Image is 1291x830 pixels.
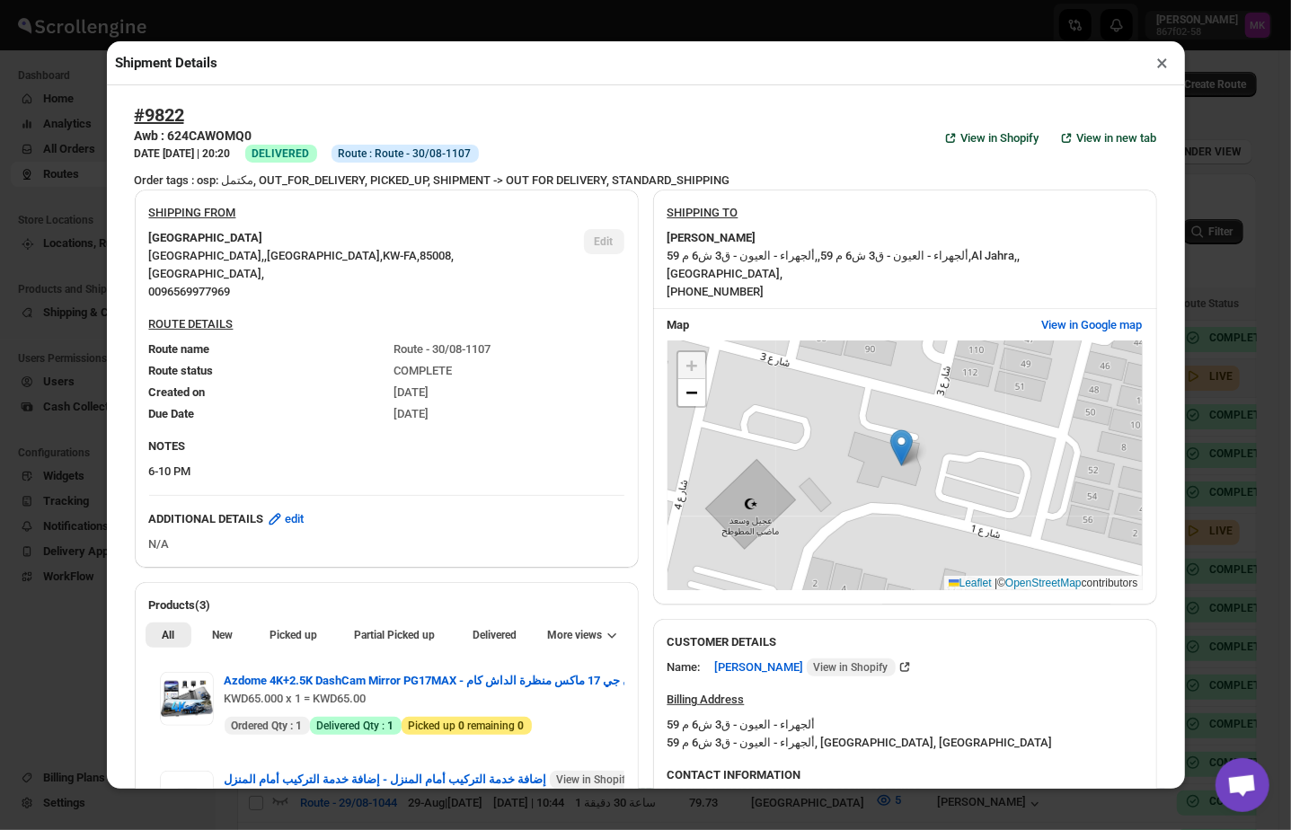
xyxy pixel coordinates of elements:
[685,381,697,403] span: −
[668,206,738,219] u: SHIPPING TO
[557,773,632,787] span: View in Shopify
[816,249,818,262] span: ,
[420,249,455,262] span: 85008 ,
[149,537,170,551] span: N/A
[149,206,236,219] u: SHIPPING FROM
[149,596,624,614] h2: Products(3)
[1005,577,1082,589] a: OpenStreetMap
[393,407,429,420] span: [DATE]
[678,352,705,379] a: Zoom in
[162,628,174,642] span: All
[225,674,747,687] a: Azdome 4K+2.5K DashCam Mirror PG17MAX - بي جي 17 ماكس منظرة الداش كام
[164,147,231,160] b: [DATE] | 20:20
[668,249,972,262] span: ألجهراء - العيون - ق3 ش6 م 59 ,
[135,104,184,126] button: #9822
[1042,316,1143,334] span: View in Google map
[393,342,491,356] span: Route - 30/08-1107
[149,229,263,247] b: [GEOGRAPHIC_DATA]
[668,766,1143,784] h3: CONTACT INFORMATION
[657,786,885,815] a: [EMAIL_ADDRESS][DOMAIN_NAME]
[149,510,264,528] b: ADDITIONAL DETAILS
[1150,50,1176,75] button: ×
[668,716,1053,752] div: ألجهراء - العيون - ق3 ش6 م 59 ألجهراء - العيون - ق3 ش6 م 59, [GEOGRAPHIC_DATA], [GEOGRAPHIC_DATA]
[668,285,765,298] span: [PHONE_NUMBER]
[252,147,310,160] span: DELIVERED
[1077,129,1157,147] span: View in new tab
[668,267,783,280] span: [GEOGRAPHIC_DATA] ,
[296,720,303,732] b: 1
[537,622,628,648] button: More views
[232,719,303,733] span: Ordered Qty :
[354,628,435,642] span: Partial Picked up
[972,249,1018,262] span: Al Jahra ,
[685,354,697,376] span: +
[388,720,394,732] b: 1
[160,672,214,726] img: Item
[225,672,729,690] span: Azdome 4K+2.5K DashCam Mirror PG17MAX - بي جي 17 ماكس منظرة الداش كام
[149,439,186,453] b: NOTES
[149,385,206,399] span: Created on
[814,660,889,675] span: View in Shopify
[890,429,913,466] img: Marker
[668,633,1143,651] h3: CUSTOMER DETAILS
[160,771,214,825] img: Item
[1047,124,1168,153] button: View in new tab
[715,660,914,674] a: [PERSON_NAME] View in Shopify
[286,510,305,528] span: edit
[212,628,233,642] span: New
[255,505,315,534] button: edit
[149,285,231,298] span: 0096569977969
[518,720,525,732] b: 0
[393,385,429,399] span: [DATE]
[135,127,479,145] h3: Awb : 624CAWOMQ0
[135,172,1157,190] div: Order tags : osp: مكتمل, OUT_FOR_DELIVERY, PICKED_UP, SHIPMENT -> OUT FOR DELIVERY, STANDARD_SHIP...
[409,719,525,733] span: Picked up remaining
[149,317,234,331] u: ROUTE DETAILS
[393,364,452,377] span: COMPLETE
[116,54,218,72] h2: Shipment Details
[270,628,317,642] span: Picked up
[995,577,997,589] span: |
[949,577,992,589] a: Leaflet
[149,364,214,377] span: Route status
[1031,311,1154,340] button: View in Google map
[473,628,517,642] span: Delivered
[149,463,624,481] p: 6-10 PM
[668,658,701,676] div: Name:
[715,658,896,676] span: [PERSON_NAME]
[961,129,1039,147] span: View in Shopify
[149,249,265,262] span: [GEOGRAPHIC_DATA] ,
[668,229,756,247] b: [PERSON_NAME]
[265,249,268,262] span: ,
[1216,758,1269,812] a: دردشة مفتوحة
[678,379,705,406] a: Zoom out
[225,773,657,786] a: إضافة خدمة التركيب أمام المنزل - إضافة خدمة التركيب أمام المنزل View in Shopify
[339,146,472,161] span: Route : Route - 30/08-1107
[135,146,231,161] h3: DATE
[225,771,639,789] span: إضافة خدمة التركيب أمام المنزل - إضافة خدمة التركيب أمام المنزل
[149,407,195,420] span: Due Date
[818,249,969,262] span: ألجهراء - العيون - ق3 ش6 م 59 ,
[225,692,367,705] span: KWD65.000 x 1 = KWD65.00
[384,249,420,262] span: KW-FA ,
[317,719,394,733] span: Delivered Qty :
[268,249,384,262] span: [GEOGRAPHIC_DATA] ,
[149,267,265,280] span: [GEOGRAPHIC_DATA] ,
[459,720,465,732] b: 0
[1018,249,1021,262] span: ,
[548,628,603,642] span: More views
[149,342,210,356] span: Route name
[668,693,745,706] u: Billing Address
[944,576,1143,591] div: © contributors
[931,124,1050,153] a: View in Shopify
[668,318,690,331] b: Map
